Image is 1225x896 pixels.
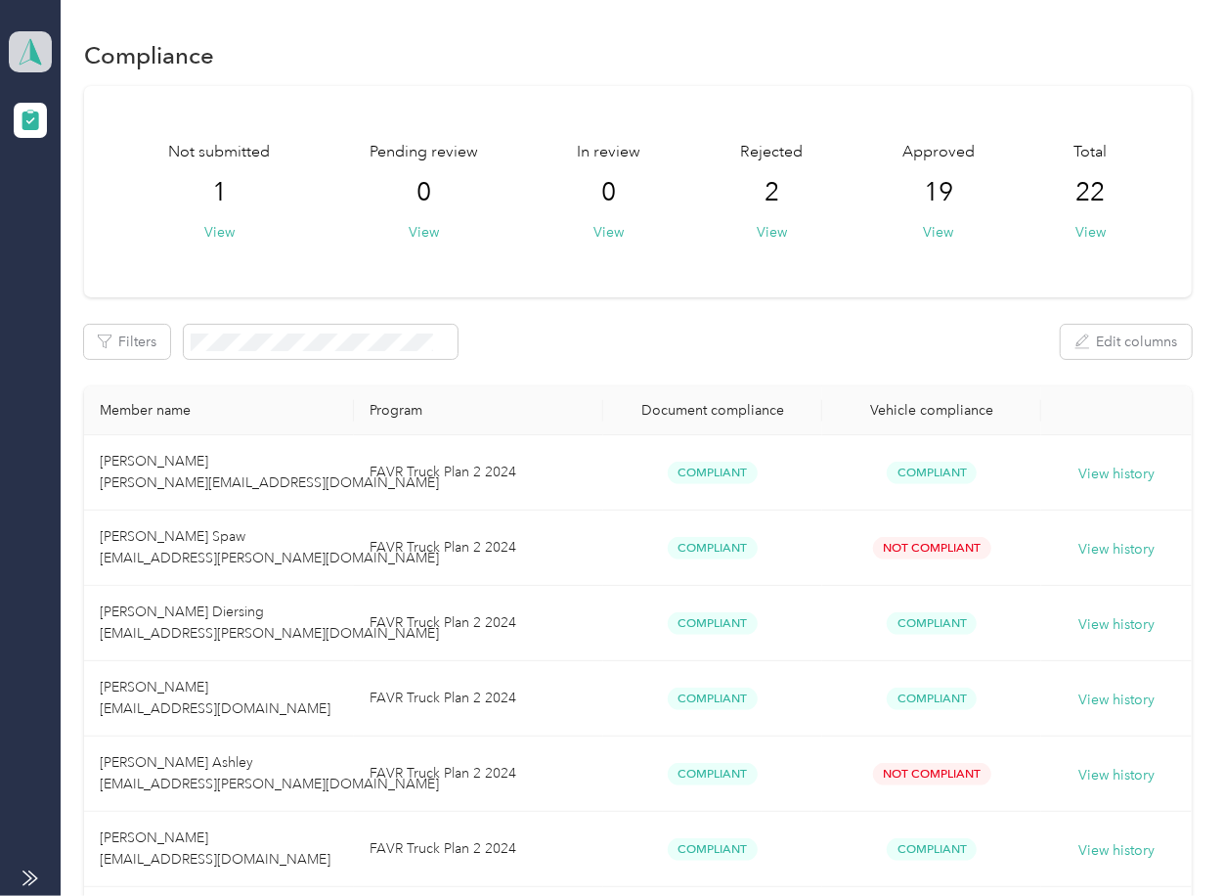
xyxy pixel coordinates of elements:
span: Compliant [668,688,758,710]
td: FAVR Truck Plan 2 2024 [354,586,603,661]
button: View history [1078,614,1155,636]
span: Compliant [887,838,977,861]
button: View [923,222,953,243]
span: In review [578,141,641,164]
button: View history [1078,464,1155,485]
span: Approved [902,141,975,164]
button: View history [1078,840,1155,862]
span: Compliant [887,612,977,635]
span: Compliant [668,838,758,861]
span: 0 [416,177,431,208]
span: Pending review [370,141,478,164]
span: 19 [924,177,953,208]
span: 2 [765,177,779,208]
td: FAVR Truck Plan 2 2024 [354,511,603,586]
button: View [1075,222,1106,243]
span: [PERSON_NAME] [PERSON_NAME][EMAIL_ADDRESS][DOMAIN_NAME] [100,453,439,491]
button: View [757,222,787,243]
button: Edit columns [1061,325,1192,359]
span: Compliant [668,763,758,785]
span: Not Compliant [873,763,991,785]
span: Total [1074,141,1108,164]
button: View [409,222,439,243]
span: [PERSON_NAME] Diersing [EMAIL_ADDRESS][PERSON_NAME][DOMAIN_NAME] [100,604,439,642]
th: Program [354,386,603,435]
span: 1 [212,177,227,208]
span: Compliant [668,462,758,484]
button: View history [1078,765,1155,786]
td: FAVR Truck Plan 2 2024 [354,435,603,511]
span: [PERSON_NAME] [EMAIL_ADDRESS][DOMAIN_NAME] [100,679,330,717]
span: Rejected [740,141,803,164]
span: Not Compliant [873,537,991,560]
td: FAVR Truck Plan 2 2024 [354,661,603,737]
span: [PERSON_NAME] [EMAIL_ADDRESS][DOMAIN_NAME] [100,829,330,868]
span: [PERSON_NAME] Ashley [EMAIL_ADDRESS][PERSON_NAME][DOMAIN_NAME] [100,754,439,792]
td: FAVR Truck Plan 2 2024 [354,737,603,812]
button: View history [1078,539,1155,560]
span: [PERSON_NAME] Spaw [EMAIL_ADDRESS][PERSON_NAME][DOMAIN_NAME] [100,528,439,566]
span: Not submitted [168,141,270,164]
div: Document compliance [619,402,807,419]
span: 0 [602,177,617,208]
span: 22 [1076,177,1106,208]
td: FAVR Truck Plan 2 2024 [354,812,603,887]
span: Compliant [668,612,758,635]
span: Compliant [887,462,977,484]
button: View [594,222,625,243]
button: Filters [84,325,170,359]
iframe: Everlance-gr Chat Button Frame [1116,786,1225,896]
button: View [204,222,235,243]
h1: Compliance [84,45,214,66]
button: View history [1078,690,1155,711]
div: Vehicle compliance [838,402,1026,419]
span: Compliant [668,537,758,560]
span: Compliant [887,688,977,710]
th: Member name [84,386,353,435]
